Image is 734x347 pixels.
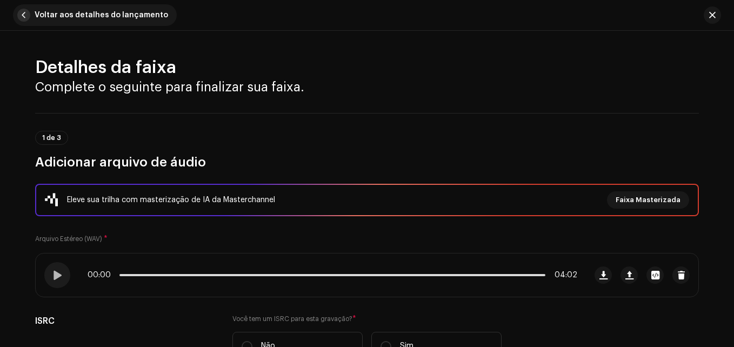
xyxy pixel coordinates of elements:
label: Você tem um ISRC para esta gravação? [232,315,502,323]
h3: Complete o seguinte para finalizar sua faixa. [35,78,699,96]
h3: Adicionar arquivo de áudio [35,154,699,171]
button: Faixa Masterizada [607,191,689,209]
div: Eleve sua trilha com masterização de IA da Masterchannel [67,193,275,206]
h2: Detalhes da faixa [35,57,699,78]
span: Faixa Masterizada [616,189,680,211]
span: 04:02 [550,271,577,279]
h5: ISRC [35,315,215,328]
